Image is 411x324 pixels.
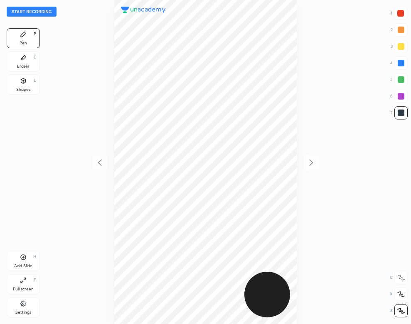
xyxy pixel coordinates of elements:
div: 4 [390,56,408,70]
div: Full screen [13,287,34,291]
img: logo.38c385cc.svg [121,7,166,13]
div: 5 [390,73,408,86]
div: Shapes [16,88,30,92]
div: 3 [391,40,408,53]
div: 7 [391,106,408,119]
div: L [34,78,36,83]
div: Z [390,304,408,317]
div: 6 [390,90,408,103]
div: Add Slide [14,264,32,268]
div: P [34,32,36,36]
div: F [34,278,36,282]
div: Eraser [17,64,30,68]
button: Start recording [7,7,57,17]
div: 1 [391,7,407,20]
div: X [390,287,408,301]
div: C [390,271,408,284]
div: H [33,255,36,259]
div: Pen [20,41,27,45]
div: 2 [391,23,408,37]
div: Settings [15,310,31,314]
div: E [34,55,36,59]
